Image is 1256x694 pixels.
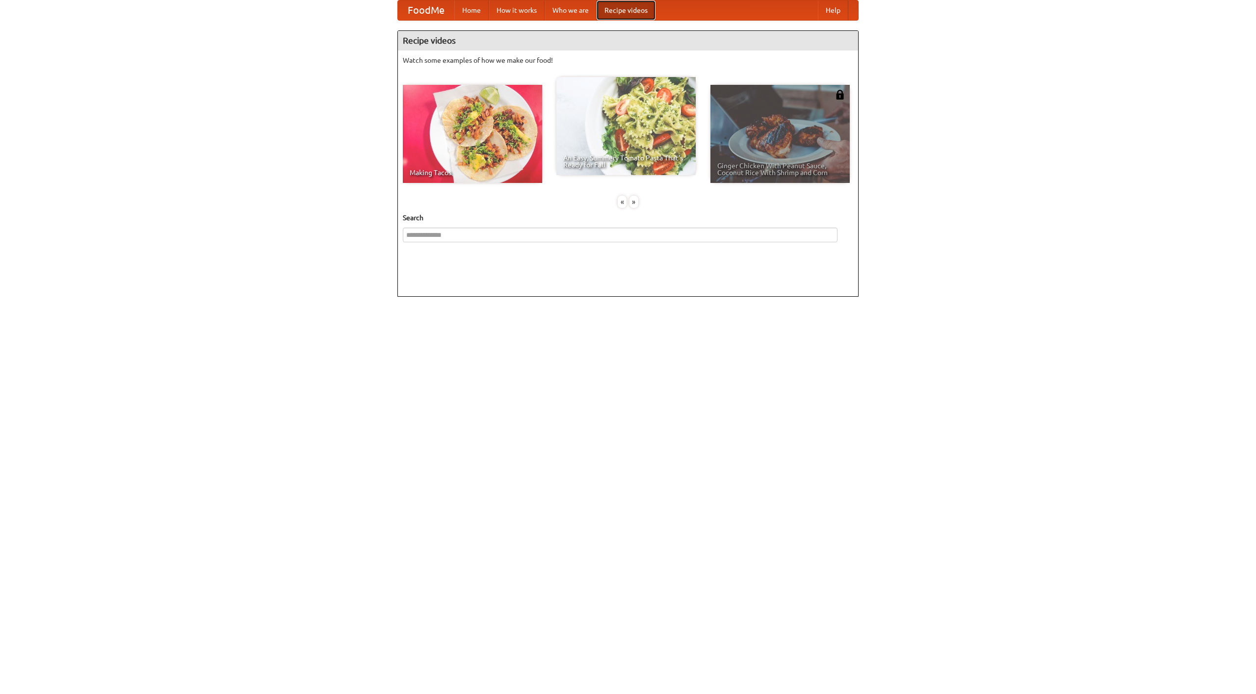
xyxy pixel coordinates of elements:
a: Making Tacos [403,85,542,183]
h4: Recipe videos [398,31,858,51]
span: An Easy, Summery Tomato Pasta That's Ready for Fall [563,154,689,168]
a: Help [818,0,848,20]
img: 483408.png [835,90,845,100]
a: Recipe videos [597,0,655,20]
h5: Search [403,213,853,223]
div: « [618,196,627,208]
a: How it works [489,0,545,20]
span: Making Tacos [410,169,535,176]
a: FoodMe [398,0,454,20]
a: Home [454,0,489,20]
div: » [629,196,638,208]
a: Who we are [545,0,597,20]
p: Watch some examples of how we make our food! [403,55,853,65]
a: An Easy, Summery Tomato Pasta That's Ready for Fall [556,77,696,175]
